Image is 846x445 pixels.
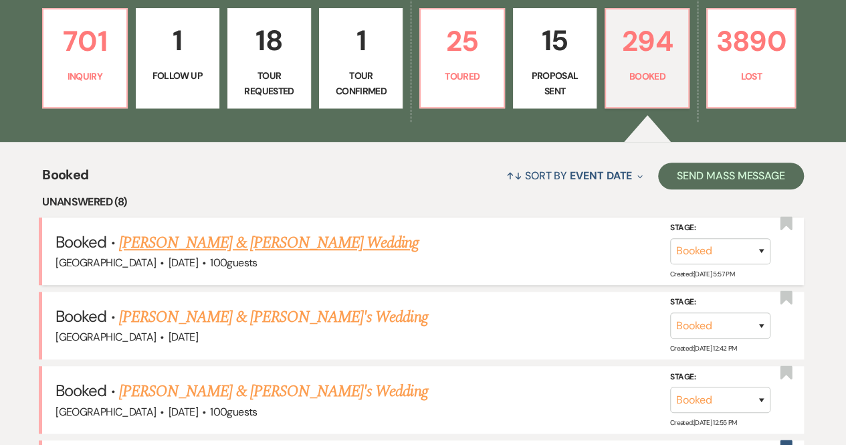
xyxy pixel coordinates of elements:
a: 1Follow Up [136,8,219,108]
label: Stage: [670,370,770,385]
span: [GEOGRAPHIC_DATA] [56,330,156,344]
a: 701Inquiry [42,8,127,108]
p: Toured [429,69,495,84]
p: Follow Up [144,68,211,83]
p: 3890 [716,19,786,64]
button: Send Mass Message [658,163,804,189]
p: 18 [236,18,302,63]
span: Booked [56,306,106,327]
span: Booked [56,380,106,401]
p: 15 [522,18,588,63]
a: [PERSON_NAME] & [PERSON_NAME] Wedding [119,231,419,255]
p: 701 [51,19,118,64]
span: Event Date [570,169,632,183]
label: Stage: [670,295,770,310]
a: 25Toured [419,8,504,108]
span: 100 guests [210,405,257,419]
span: Booked [42,165,88,193]
span: Created: [DATE] 12:42 PM [670,344,736,353]
a: 18Tour Requested [227,8,311,108]
p: 1 [144,18,211,63]
span: [DATE] [169,405,198,419]
p: 294 [614,19,680,64]
a: 1Tour Confirmed [319,8,403,108]
p: Lost [716,69,786,84]
span: Created: [DATE] 5:57 PM [670,270,734,278]
span: 100 guests [210,256,257,270]
p: Tour Requested [236,68,302,98]
span: [DATE] [169,330,198,344]
span: [GEOGRAPHIC_DATA] [56,405,156,419]
span: Created: [DATE] 12:55 PM [670,418,736,427]
li: Unanswered (8) [42,193,804,211]
p: Proposal Sent [522,68,588,98]
p: Booked [614,69,680,84]
p: Tour Confirmed [328,68,394,98]
label: Stage: [670,221,770,236]
a: [PERSON_NAME] & [PERSON_NAME]'s Wedding [119,379,428,404]
p: Inquiry [51,69,118,84]
span: [DATE] [169,256,198,270]
p: 25 [429,19,495,64]
span: [GEOGRAPHIC_DATA] [56,256,156,270]
a: [PERSON_NAME] & [PERSON_NAME]'s Wedding [119,305,428,329]
p: 1 [328,18,394,63]
a: 294Booked [605,8,690,108]
button: Sort By Event Date [501,158,648,193]
span: ↑↓ [506,169,522,183]
a: 3890Lost [706,8,795,108]
a: 15Proposal Sent [513,8,597,108]
span: Booked [56,232,106,252]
